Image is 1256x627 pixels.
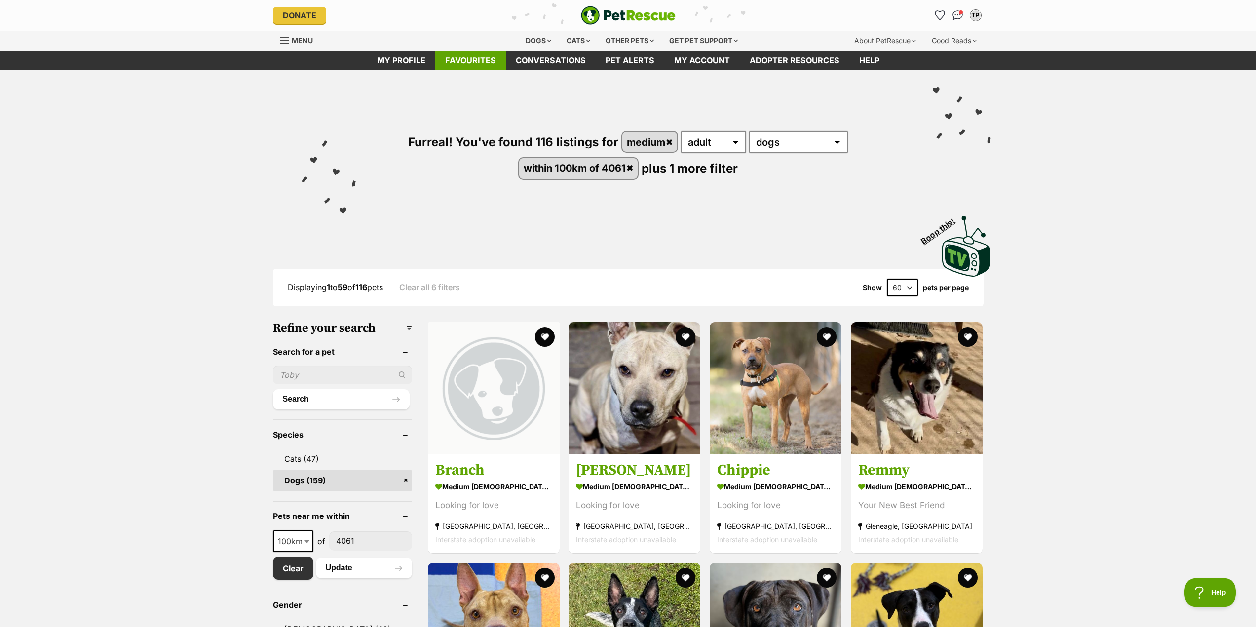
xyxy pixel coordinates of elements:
span: Show [863,284,882,292]
button: Update [316,558,412,578]
iframe: Help Scout Beacon - Open [1184,578,1236,607]
strong: [GEOGRAPHIC_DATA], [GEOGRAPHIC_DATA] [576,519,693,533]
a: Boop this! [942,207,991,279]
button: favourite [817,327,837,347]
header: Species [273,430,412,439]
a: Adopter resources [740,51,849,70]
ul: Account quick links [932,7,984,23]
button: favourite [958,568,978,588]
img: adc.png [352,0,358,7]
div: Other pets [599,31,661,51]
div: TP [971,10,981,20]
button: favourite [958,327,978,347]
a: Cats (47) [273,448,412,469]
span: Interstate adoption unavailable [717,535,817,544]
div: Looking for love [576,499,693,512]
a: [PERSON_NAME] medium [DEMOGRAPHIC_DATA] Dog Looking for love [GEOGRAPHIC_DATA], [GEOGRAPHIC_DATA]... [569,453,700,553]
strong: medium [DEMOGRAPHIC_DATA] Dog [858,479,975,494]
span: Interstate adoption unavailable [576,535,676,544]
a: My profile [367,51,435,70]
h3: Branch [435,461,552,479]
a: Clear [273,557,313,580]
a: within 100km of 4061 [519,158,638,179]
button: My account [968,7,984,23]
h3: Remmy [858,461,975,479]
span: 100km [274,534,312,548]
div: Looking for love [717,499,834,512]
div: Good Reads [925,31,984,51]
button: favourite [676,568,695,588]
a: Favourites [435,51,506,70]
div: Cats [560,31,597,51]
a: conversations [506,51,596,70]
h3: [PERSON_NAME] [576,461,693,479]
a: medium [622,132,678,152]
button: favourite [534,327,554,347]
div: Your New Best Friend [858,499,975,512]
button: favourite [534,568,554,588]
a: Conversations [950,7,966,23]
strong: medium [DEMOGRAPHIC_DATA] Dog [717,479,834,494]
a: Remmy medium [DEMOGRAPHIC_DATA] Dog Your New Best Friend Gleneagle, [GEOGRAPHIC_DATA] Interstate ... [851,453,983,553]
label: pets per page [923,284,969,292]
a: Favourites [932,7,948,23]
a: Menu [280,31,320,49]
img: logo-e224e6f780fb5917bec1dbf3a21bbac754714ae5b6737aabdf751b685950b380.svg [581,6,676,25]
span: Interstate adoption unavailable [858,535,958,544]
span: 100km [273,530,313,552]
a: Clear all 6 filters [399,283,460,292]
img: Remmy - Border Collie x Australian Kelpie Dog [851,322,983,454]
strong: 1 [327,282,330,292]
strong: [GEOGRAPHIC_DATA], [GEOGRAPHIC_DATA] [717,519,834,533]
a: Help [849,51,889,70]
span: plus 1 more filter [642,161,738,175]
a: Dogs (159) [273,470,412,491]
h3: Refine your search [273,321,412,335]
header: Pets near me within [273,512,412,520]
span: Boop this! [919,210,964,246]
span: of [317,535,325,547]
button: Search [273,389,410,409]
img: Louie - Staffordshire Bull Terrier Dog [569,322,700,454]
strong: Gleneagle, [GEOGRAPHIC_DATA] [858,519,975,533]
span: Furreal! You've found 116 listings for [408,135,618,149]
input: postcode [329,531,412,550]
div: Dogs [519,31,558,51]
button: favourite [817,568,837,588]
a: Donate [273,7,326,24]
span: Interstate adoption unavailable [435,535,535,544]
strong: 59 [338,282,347,292]
img: Chippie - Staffordshire Bull Terrier Dog [710,322,841,454]
strong: 116 [355,282,367,292]
span: Menu [292,37,313,45]
img: PetRescue TV logo [942,216,991,277]
input: Toby [273,366,412,384]
button: favourite [676,327,695,347]
a: My account [664,51,740,70]
strong: medium [DEMOGRAPHIC_DATA] Dog [435,479,552,494]
header: Search for a pet [273,347,412,356]
a: Branch medium [DEMOGRAPHIC_DATA] Dog Looking for love [GEOGRAPHIC_DATA], [GEOGRAPHIC_DATA] Inters... [428,453,560,553]
span: Displaying to of pets [288,282,383,292]
strong: [GEOGRAPHIC_DATA], [GEOGRAPHIC_DATA] [435,519,552,533]
div: Get pet support [662,31,745,51]
a: PetRescue [581,6,676,25]
strong: medium [DEMOGRAPHIC_DATA] Dog [576,479,693,494]
div: Looking for love [435,499,552,512]
div: About PetRescue [847,31,923,51]
header: Gender [273,600,412,609]
a: Pet alerts [596,51,664,70]
h3: Chippie [717,461,834,479]
a: Chippie medium [DEMOGRAPHIC_DATA] Dog Looking for love [GEOGRAPHIC_DATA], [GEOGRAPHIC_DATA] Inter... [710,453,841,553]
img: chat-41dd97257d64d25036548639549fe6c8038ab92f7586957e7f3b1b290dea8141.svg [952,10,963,20]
